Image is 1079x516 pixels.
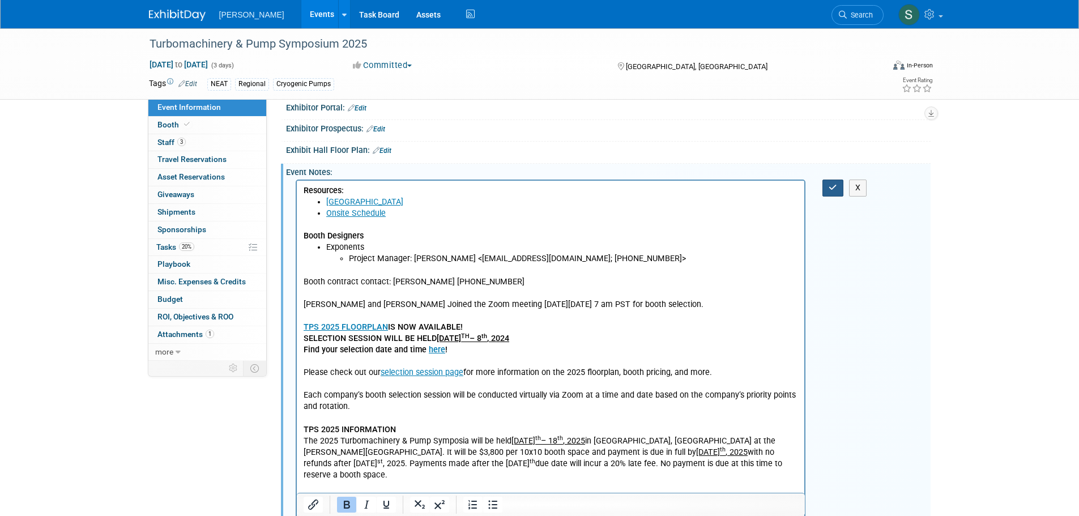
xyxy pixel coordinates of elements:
[337,497,356,513] button: Bold
[149,10,206,21] img: ExhibitDay
[483,497,502,513] button: Bullet list
[148,309,266,326] a: ROI, Objectives & ROO
[177,138,186,146] span: 3
[148,117,266,134] a: Booth
[149,59,208,70] span: [DATE] [DATE]
[148,256,266,273] a: Playbook
[304,497,323,513] button: Insert/edit link
[626,62,767,71] span: [GEOGRAPHIC_DATA], [GEOGRAPHIC_DATA]
[7,312,85,322] b: SELECTION SESSION
[7,323,310,333] b: Please mark your company’s selection session date and time slot on your calendar.
[243,361,266,376] td: Toggle Event Tabs
[148,186,266,203] a: Giveaways
[849,180,867,196] button: X
[847,11,873,19] span: Search
[902,78,932,83] div: Event Rating
[148,204,266,221] a: Shipments
[157,312,233,321] span: ROI, Objectives & ROO
[157,225,206,234] span: Sponsorships
[29,369,114,379] a: TPS 2025 FLOORPLAN
[357,497,376,513] button: Italic
[329,335,394,344] a: Selection Session
[377,497,396,513] button: Underline
[29,381,144,390] b: ORDER OF TURBO COMPANIES
[80,277,86,284] sup: st
[148,239,266,256] a: Tasks20%
[157,138,186,147] span: Staff
[898,4,920,25] img: Skye Tuinei
[29,426,485,458] b: If there is ANY reason that you think you might not be able to make the Zoom (i.e. international ...
[148,169,266,186] a: Asset Reservations
[173,60,184,69] span: to
[148,151,266,168] a: Travel Reservations
[286,142,931,156] div: Exhibit Hall Floor Plan:
[348,104,366,112] a: Edit
[157,330,214,339] span: Attachments
[29,414,502,494] li: – If your company is unable to join the call during your designated time, we must receive the com...
[157,190,194,199] span: Giveaways
[286,164,931,178] div: Event Notes:
[366,125,385,133] a: Edit
[233,277,238,284] sup: th
[148,326,266,343] a: Attachments1
[86,415,299,424] b: Must be submitted no later than [DATE] 8:00AM CDT/CST.
[157,172,225,181] span: Asset Reservations
[156,242,194,251] span: Tasks
[286,120,931,135] div: Exhibitor Prospectus:
[423,265,429,272] sup: th
[210,62,234,69] span: (3 days)
[157,155,227,164] span: Travel Reservations
[463,497,483,513] button: Numbered list
[148,99,266,116] a: Event Information
[157,259,190,268] span: Playbook
[29,392,140,402] a: ORDER OF PUMP COMPANIES
[207,78,231,90] div: NEAT
[29,403,168,413] a: ALPHABETICAL LIST OF COMPANIES
[148,291,266,308] a: Budget
[184,121,190,127] i: Booth reservation complete
[29,415,80,424] a: PROXY FORM
[178,80,197,88] a: Edit
[148,274,266,291] a: Misc. Expenses & Credits
[235,78,269,90] div: Regional
[906,61,933,70] div: In-Person
[149,78,197,91] td: Tags
[146,34,867,54] div: Turbomachinery & Pump Symposium 2025
[148,344,266,361] a: more
[148,221,266,238] a: Sponsorships
[155,347,173,356] span: more
[817,59,933,76] div: Event Format
[157,120,192,129] span: Booth
[410,497,429,513] button: Subscript
[399,267,451,276] u: [DATE] , 2025
[157,207,195,216] span: Shipments
[148,134,266,151] a: Staff3
[430,497,449,513] button: Superscript
[349,59,416,71] button: Committed
[893,61,905,70] img: Format-Inperson.png
[831,5,884,25] a: Search
[157,277,246,286] span: Misc. Expenses & Credits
